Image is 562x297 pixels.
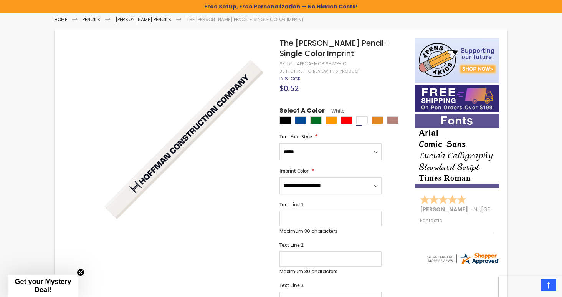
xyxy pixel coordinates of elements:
[279,106,325,117] span: Select A Color
[420,218,494,234] div: Fantastic
[116,16,171,23] a: [PERSON_NAME] Pencils
[279,38,390,59] span: The [PERSON_NAME] Pencil - Single Color Imprint
[295,116,306,124] div: Dark Blue
[426,260,500,267] a: 4pens.com certificate URL
[426,252,500,265] img: 4pens.com widget logo
[310,116,322,124] div: Green
[325,108,344,114] span: White
[279,242,304,248] span: Text Line 2
[420,206,471,213] span: [PERSON_NAME]
[77,269,84,276] button: Close teaser
[15,278,71,294] span: Get your Mystery Deal!
[415,114,499,188] img: font-personalization-examples
[326,116,337,124] div: Orange
[279,269,382,275] p: Maximum 30 characters
[279,228,382,234] p: Maximum 30 characters
[279,75,301,82] span: In stock
[481,206,537,213] span: [GEOGRAPHIC_DATA]
[94,49,269,225] img: white-the-carpenter-pencil_1_1.jpg
[8,275,78,297] div: Get your Mystery Deal!Close teaser
[279,201,304,208] span: Text Line 1
[297,61,347,67] div: 4PPCA-MCP1S-IMP-1C
[474,206,480,213] span: NJ
[83,16,100,23] a: Pencils
[187,17,304,23] li: The [PERSON_NAME] Pencil - Single Color Imprint
[279,116,291,124] div: Black
[387,116,398,124] div: Natural
[279,83,299,93] span: $0.52
[356,116,368,124] div: White
[341,116,352,124] div: Red
[279,133,312,140] span: Text Font Style
[415,85,499,112] img: Free shipping on orders over $199
[415,38,499,83] img: 4pens 4 kids
[279,168,309,174] span: Imprint Color
[279,60,294,67] strong: SKU
[279,76,301,82] div: Availability
[55,16,67,23] a: Home
[499,276,562,297] iframe: Google Customer Reviews
[471,206,537,213] span: - ,
[279,282,304,289] span: Text Line 3
[279,68,360,74] a: Be the first to review this product
[372,116,383,124] div: School Bus Yellow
